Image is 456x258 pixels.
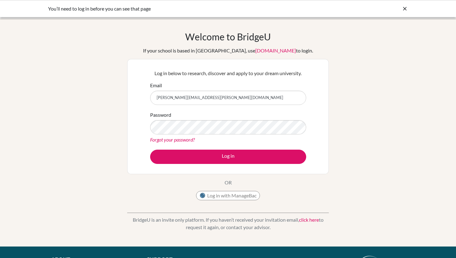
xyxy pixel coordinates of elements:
[196,191,260,200] button: Log in with ManageBac
[255,48,296,53] a: [DOMAIN_NAME]
[150,137,195,143] a: Forgot your password?
[185,31,271,42] h1: Welcome to BridgeU
[48,5,315,12] div: You’ll need to log in before you can see that page
[150,82,162,89] label: Email
[150,111,171,119] label: Password
[150,70,306,77] p: Log in below to research, discover and apply to your dream university.
[127,216,329,231] p: BridgeU is an invite only platform. If you haven’t received your invitation email, to request it ...
[299,217,319,223] a: click here
[143,47,313,54] div: If your school is based in [GEOGRAPHIC_DATA], use to login.
[225,179,232,186] p: OR
[150,150,306,164] button: Log in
